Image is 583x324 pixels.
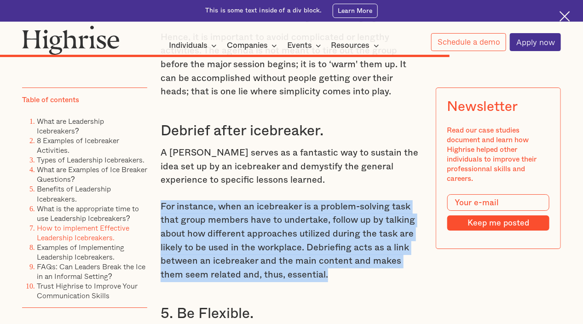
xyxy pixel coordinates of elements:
[37,164,147,185] a: What are Examples of Ice Breaker Questions?
[161,122,422,140] h3: Debrief after icebreaker.
[447,99,518,115] div: Newsletter
[161,31,422,99] p: Hence, it is important to avoid complicated or lengthy activities. The agenda is not meant to tir...
[37,183,111,204] a: Benefits of Leadership Icebreakers.
[447,215,549,231] input: Keep me posted
[431,33,506,51] a: Schedule a demo
[37,222,129,243] a: How to implement Effective Leadership Icebreakers.
[161,200,422,282] p: For instance, when an icebreaker is a problem-solving task that group members have to undertake, ...
[22,95,79,105] div: Table of contents
[37,154,144,165] a: Types of Leadership Icebreakers.
[161,146,422,187] p: A [PERSON_NAME] serves as a fantastic way to sustain the idea set up by an icebreaker and demysti...
[169,40,208,51] div: Individuals
[287,40,324,51] div: Events
[37,242,124,262] a: Examples of Implementing Leadership Icebreakers.
[560,11,570,22] img: Cross icon
[333,4,378,18] a: Learn More
[37,261,145,282] a: FAQs: Can Leaders Break the Ice in an Informal Setting?
[447,194,549,211] input: Your e-mail
[447,194,549,231] form: Modal Form
[227,40,268,51] div: Companies
[22,25,120,55] img: Highrise logo
[331,40,382,51] div: Resources
[37,116,104,136] a: What are Leadership Icebreakers?
[37,280,138,301] a: Trust Highrise to Improve Your Communication Skills
[331,40,370,51] div: Resources
[161,305,422,323] h3: 5. Be Flexible.
[205,6,322,15] div: This is some text inside of a div block.
[37,135,119,156] a: 8 Examples of Icebreaker Activities.
[510,33,561,51] a: Apply now
[287,40,312,51] div: Events
[447,126,549,184] div: Read our case studies document and learn how Highrise helped other individuals to improve their p...
[227,40,280,51] div: Companies
[37,203,139,224] a: What is the appropriate time to use Leadership Icebreakers?
[169,40,219,51] div: Individuals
